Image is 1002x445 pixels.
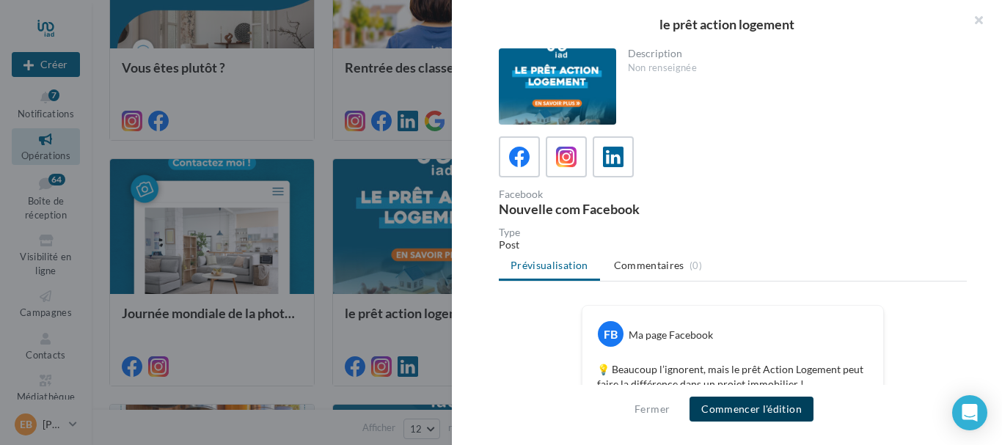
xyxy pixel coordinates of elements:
[499,227,967,238] div: Type
[690,397,813,422] button: Commencer l'édition
[598,321,623,347] div: FB
[628,48,956,59] div: Description
[629,400,676,418] button: Fermer
[690,260,702,271] span: (0)
[475,18,979,31] div: le prêt action logement
[499,189,727,199] div: Facebook
[628,62,956,75] div: Non renseignée
[499,238,967,252] div: Post
[952,395,987,430] div: Open Intercom Messenger
[614,258,684,273] span: Commentaires
[499,202,727,216] div: Nouvelle com Facebook
[629,328,713,342] div: Ma page Facebook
